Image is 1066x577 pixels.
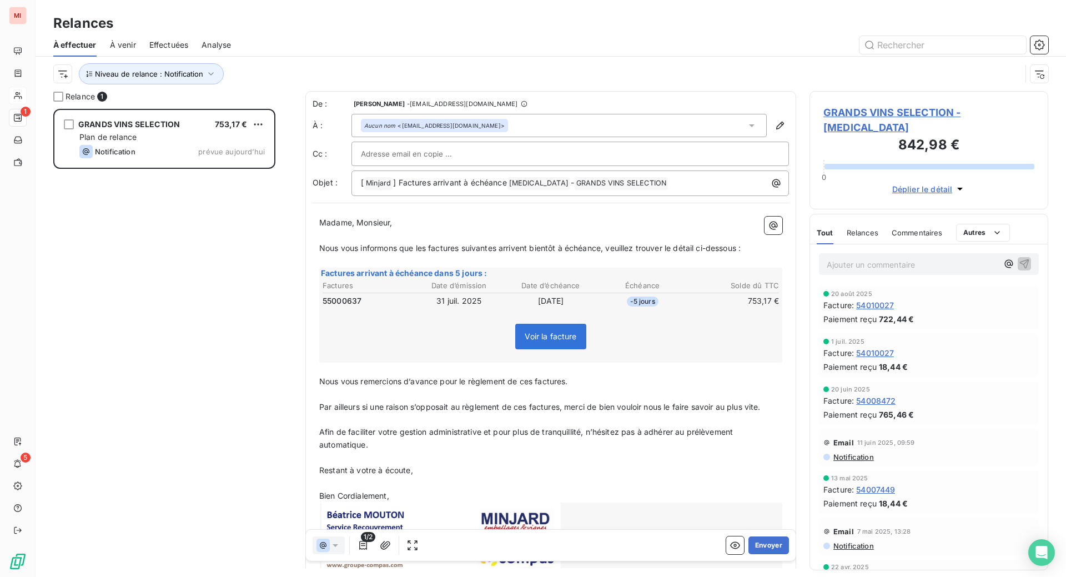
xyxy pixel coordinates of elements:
button: Niveau de relance : Notification [79,63,224,84]
span: 54007449 [856,484,895,495]
span: 55000637 [323,295,361,307]
span: Par ailleurs si une raison s’opposait au règlement de ces factures, merci de bien vouloir nous le... [319,402,761,412]
span: 20 août 2025 [831,290,872,297]
td: 31 juil. 2025 [414,295,504,307]
span: Notification [832,541,874,550]
span: 11 juin 2025, 09:59 [857,439,915,446]
span: - [571,178,574,187]
span: 765,46 € [879,409,914,420]
span: 54010027 [856,347,894,359]
th: Date d’émission [414,280,504,292]
span: Objet : [313,178,338,187]
span: Facture : [823,395,854,407]
span: 18,44 € [879,498,908,509]
span: [PERSON_NAME] [354,101,405,107]
span: Restant à votre à écoute, [319,465,413,475]
span: Effectuées [149,39,189,51]
img: Logo LeanPay [9,553,27,570]
span: 1/2 [361,532,375,542]
span: À venir [110,39,136,51]
span: 722,44 € [879,313,914,325]
h3: 842,98 € [823,135,1034,157]
span: 1 juil. 2025 [831,338,864,345]
span: Notification [95,147,135,156]
h3: Relances [53,13,113,33]
th: Factures [322,280,413,292]
span: Déplier le détail [892,183,953,195]
span: Facture : [823,484,854,495]
span: Facture : [823,347,854,359]
span: - [EMAIL_ADDRESS][DOMAIN_NAME] [407,101,517,107]
button: Envoyer [748,536,789,554]
span: Paiement reçu [823,313,877,325]
span: 0 [822,173,826,182]
span: Relances [847,228,878,237]
span: Factures arrivant à échéance dans 5 jours : [321,268,487,278]
span: Facture : [823,299,854,311]
span: À effectuer [53,39,97,51]
span: Voir la facture [515,324,586,349]
span: 5 [21,453,31,463]
span: Paiement reçu [823,361,877,373]
span: GRANDS VINS SELECTION [575,177,668,190]
span: 13 mai 2025 [831,475,868,481]
span: Analyse [202,39,231,51]
label: Cc : [313,148,351,159]
span: 1 [21,107,31,117]
span: Relance [66,91,95,102]
span: Niveau de relance : Notification [95,69,203,78]
span: Tout [817,228,833,237]
span: 753,17 € [215,119,247,129]
span: De : [313,98,351,109]
th: Échéance [597,280,688,292]
span: Nous vous remercions d’avance pour le règlement de ces factures. [319,377,568,386]
span: Notification [832,453,874,461]
span: 7 mai 2025, 13:28 [857,528,911,535]
span: 20 juin 2025 [831,386,870,393]
span: Plan de relance [79,132,137,142]
div: grid [53,109,275,559]
td: 753,17 € [689,295,780,307]
span: prévue aujourd’hui [198,147,265,156]
span: Paiement reçu [823,498,877,509]
span: 1 [97,92,107,102]
td: [DATE] [505,295,596,307]
span: [MEDICAL_DATA] [507,177,570,190]
span: 18,44 € [879,361,908,373]
span: Email [833,438,854,447]
label: À : [313,120,351,131]
span: 54008472 [856,395,896,407]
span: 22 avr. 2025 [831,564,869,570]
th: Date d’échéance [505,280,596,292]
span: GRANDS VINS SELECTION - [MEDICAL_DATA] [823,105,1034,135]
span: Madame, Monsieur, [319,218,393,227]
input: Rechercher [859,36,1026,54]
div: Open Intercom Messenger [1028,539,1055,566]
span: GRANDS VINS SELECTION [78,119,180,129]
span: Bien Cordialement, [319,491,389,500]
span: 54010027 [856,299,894,311]
button: Autres [956,224,1010,242]
div: <[EMAIL_ADDRESS][DOMAIN_NAME]> [364,122,505,129]
th: Solde dû TTC [689,280,780,292]
input: Adresse email en copie ... [361,145,480,162]
div: MI [9,7,27,24]
span: Minjard [364,177,393,190]
span: -5 jours [627,297,658,307]
button: Déplier le détail [889,183,969,195]
em: Aucun nom [364,122,395,129]
span: Nous vous informons que les factures suivantes arrivent bientôt à échéance, veuillez trouver le d... [319,243,741,253]
span: Commentaires [892,228,943,237]
span: Email [833,527,854,536]
span: [ [361,178,364,187]
span: Afin de faciliter votre gestion administrative et pour plus de tranquillité, n’hésitez pas à adhé... [319,427,735,449]
span: ] Factures arrivant à échéance [393,178,507,187]
span: Paiement reçu [823,409,877,420]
